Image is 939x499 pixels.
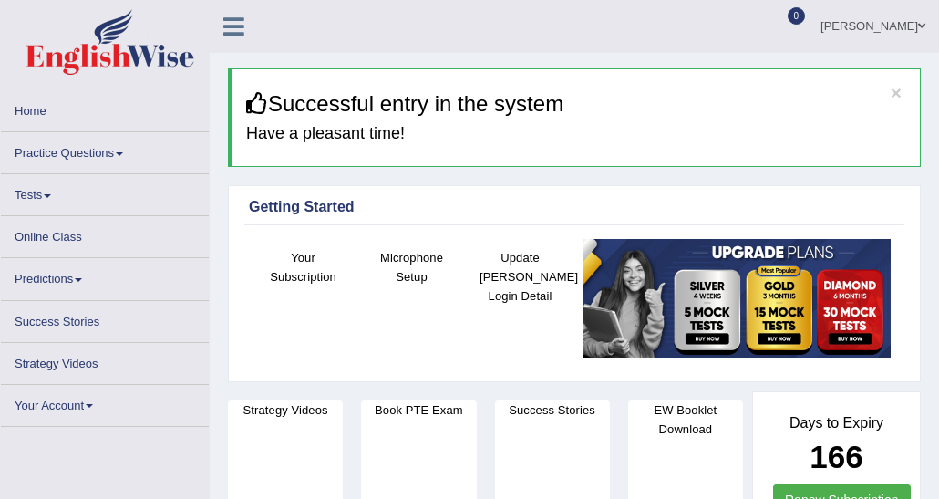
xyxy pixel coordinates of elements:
[495,400,610,420] h4: Success Stories
[1,90,209,126] a: Home
[810,439,862,474] b: 166
[228,400,343,420] h4: Strategy Videos
[361,400,476,420] h4: Book PTE Exam
[891,83,902,102] button: ×
[249,196,900,218] div: Getting Started
[1,385,209,421] a: Your Account
[475,248,565,306] h4: Update [PERSON_NAME] Login Detail
[1,216,209,252] a: Online Class
[788,7,806,25] span: 0
[246,125,906,143] h4: Have a pleasant time!
[773,415,900,431] h4: Days to Expiry
[246,92,906,116] h3: Successful entry in the system
[1,258,209,294] a: Predictions
[258,248,348,286] h4: Your Subscription
[1,132,209,168] a: Practice Questions
[1,301,209,337] a: Success Stories
[366,248,457,286] h4: Microphone Setup
[1,343,209,379] a: Strategy Videos
[583,239,891,358] img: small5.jpg
[628,400,743,439] h4: EW Booklet Download
[1,174,209,210] a: Tests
